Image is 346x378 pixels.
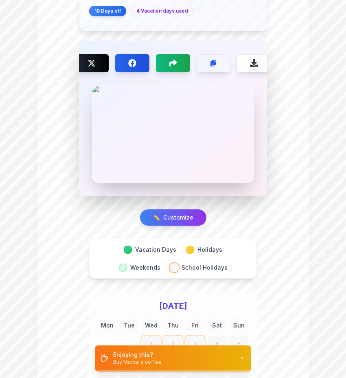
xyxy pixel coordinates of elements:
[164,318,182,333] div: Thu
[130,264,160,272] span: Weekends
[186,336,204,352] div: Date is in the past
[208,336,226,352] div: Date is in the past
[186,318,204,333] div: Fri
[230,336,248,352] div: Date is in the past
[120,318,138,333] div: Tue
[164,336,182,352] div: Date is in the past
[142,318,160,333] div: Wed
[197,54,230,72] button: Copy link
[142,336,160,352] div: Date is in the past
[89,6,126,16] div: 10 Days off
[230,318,248,333] div: Sun
[153,213,160,222] span: ✏️
[98,318,116,333] div: Mon
[182,264,228,272] span: School Holidays
[113,359,162,365] p: Buy Marcel a coffee
[113,351,162,359] p: Enjoying this?
[197,246,222,254] span: Holidays
[131,6,193,16] div: 4 Vacation days used
[135,246,176,254] span: Vacation Days
[208,318,226,333] div: Sat
[98,300,248,312] h3: [DATE]
[140,209,206,226] button: ✏️Customize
